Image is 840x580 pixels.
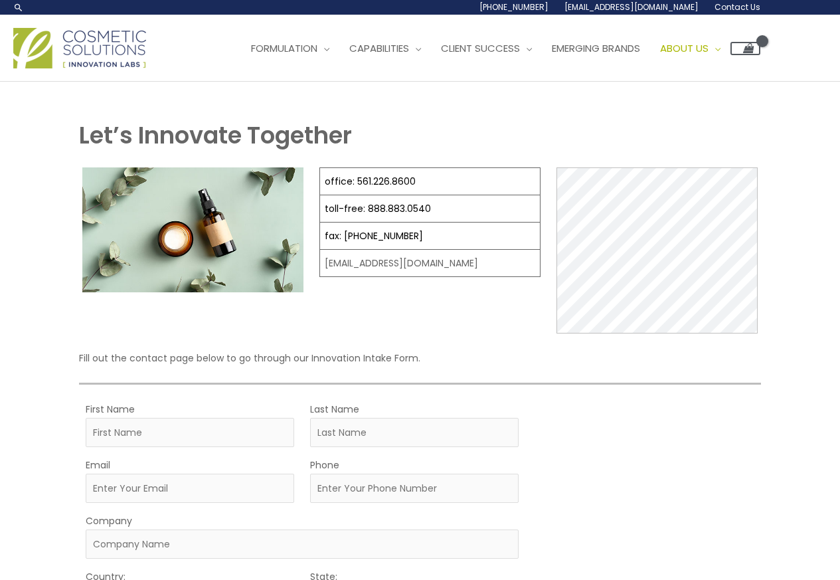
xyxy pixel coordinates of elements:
[310,401,359,418] label: Last Name
[339,29,431,68] a: Capabilities
[650,29,730,68] a: About Us
[320,250,541,277] td: [EMAIL_ADDRESS][DOMAIN_NAME]
[79,119,352,151] strong: Let’s Innovate Together
[251,41,317,55] span: Formulation
[441,41,520,55] span: Client Success
[349,41,409,55] span: Capabilities
[13,28,146,68] img: Cosmetic Solutions Logo
[86,512,132,530] label: Company
[86,530,519,559] input: Company Name
[86,401,135,418] label: First Name
[714,1,760,13] span: Contact Us
[325,175,416,188] a: office: 561.226.8600
[325,202,431,215] a: toll-free: 888.883.0540
[82,167,303,292] img: Contact page image for private label skincare manufacturer Cosmetic solutions shows a skin care b...
[660,41,709,55] span: About Us
[86,474,294,503] input: Enter Your Email
[431,29,542,68] a: Client Success
[86,456,110,474] label: Email
[564,1,699,13] span: [EMAIL_ADDRESS][DOMAIN_NAME]
[231,29,760,68] nav: Site Navigation
[552,41,640,55] span: Emerging Brands
[86,418,294,447] input: First Name
[310,474,519,503] input: Enter Your Phone Number
[79,349,761,367] p: Fill out the contact page below to go through our Innovation Intake Form.
[542,29,650,68] a: Emerging Brands
[325,229,423,242] a: fax: [PHONE_NUMBER]
[13,2,24,13] a: Search icon link
[479,1,548,13] span: [PHONE_NUMBER]
[310,418,519,447] input: Last Name
[310,456,339,474] label: Phone
[241,29,339,68] a: Formulation
[730,42,760,55] a: View Shopping Cart, empty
